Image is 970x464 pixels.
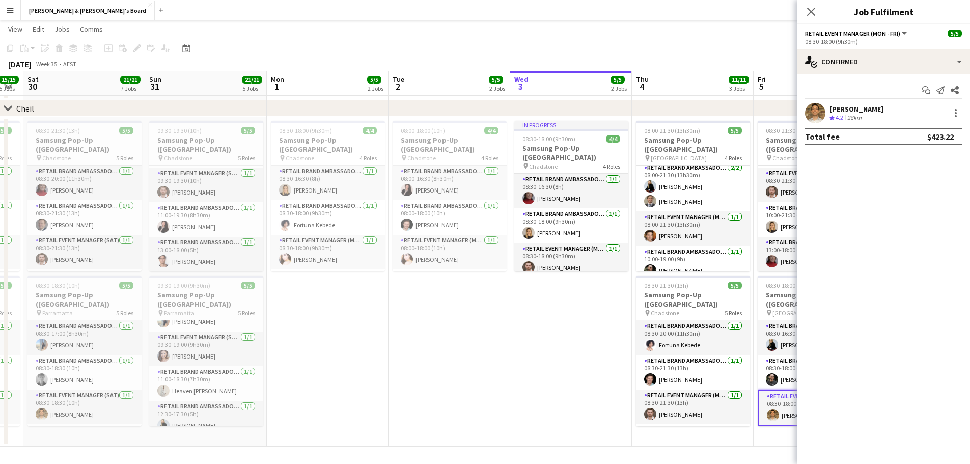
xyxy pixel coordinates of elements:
[393,166,507,200] app-card-role: RETAIL Brand Ambassador (Mon - Fri)1/108:00-16:30 (8h30m)[PERSON_NAME]
[636,246,750,281] app-card-role: RETAIL Brand Ambassador (Mon - Fri)1/110:00-19:00 (9h)[PERSON_NAME]
[391,80,404,92] span: 2
[242,76,262,84] span: 21/21
[149,75,161,84] span: Sun
[393,121,507,271] app-job-card: 08:00-18:00 (10h)4/4Samsung Pop-Up ([GEOGRAPHIC_DATA]) Chadstone4 RolesRETAIL Brand Ambassador (M...
[27,424,142,459] app-card-role: RETAIL Brand Ambassador ([DATE])1/1
[756,80,766,92] span: 5
[407,154,436,162] span: Chadstone
[157,127,202,134] span: 09:30-19:30 (10h)
[271,135,385,154] h3: Samsung Pop-Up ([GEOGRAPHIC_DATA])
[514,174,628,208] app-card-role: RETAIL Brand Ambassador (Mon - Fri)1/108:30-16:30 (8h)[PERSON_NAME]
[27,390,142,424] app-card-role: RETAIL Event Manager (Sat)1/108:30-18:30 (10h)[PERSON_NAME]
[27,235,142,269] app-card-role: RETAIL Event Manager (Sat)1/108:30-21:30 (13h)[PERSON_NAME]
[16,103,34,114] div: Cheil
[805,38,962,45] div: 08:30-18:00 (9h30m)
[120,76,141,84] span: 21/21
[241,282,255,289] span: 5/5
[489,76,503,84] span: 5/5
[758,75,766,84] span: Fri
[27,290,142,309] h3: Samsung Pop-Up ([GEOGRAPHIC_DATA])
[33,24,44,34] span: Edit
[121,85,140,92] div: 7 Jobs
[27,269,142,304] app-card-role: RETAIL Brand Ambassador ([DATE])1/1
[149,401,263,435] app-card-role: RETAIL Brand Ambassador ([DATE])1/112:30-17:30 (5h)[PERSON_NAME]
[149,168,263,202] app-card-role: RETAIL Event Manager (Sun)1/109:30-19:30 (10h)[PERSON_NAME]
[758,276,872,426] app-job-card: 08:30-18:00 (9h30m)5/5Samsung Pop-Up ([GEOGRAPHIC_DATA]) [GEOGRAPHIC_DATA]5 RolesRETAIL Brand Amb...
[271,75,284,84] span: Mon
[116,309,133,317] span: 5 Roles
[481,154,498,162] span: 4 Roles
[522,135,575,143] span: 08:30-18:00 (9h30m)
[728,282,742,289] span: 5/5
[636,320,750,355] app-card-role: RETAIL Brand Ambassador (Mon - Fri)1/108:30-20:00 (11h30m)Fortuna Kebede
[805,30,900,37] span: RETAIL Event Manager (Mon - Fri)
[269,80,284,92] span: 1
[529,162,558,170] span: Chadstone
[636,290,750,309] h3: Samsung Pop-Up ([GEOGRAPHIC_DATA])
[758,390,872,426] app-card-role: RETAIL Event Manager (Mon - Fri)1/108:30-18:00 (9h30m)[PERSON_NAME]
[63,60,76,68] div: AEST
[149,121,263,271] div: 09:30-19:30 (10h)5/5Samsung Pop-Up ([GEOGRAPHIC_DATA]) Chadstone5 Roles[PERSON_NAME]RETAIL Brand ...
[611,76,625,84] span: 5/5
[149,135,263,154] h3: Samsung Pop-Up ([GEOGRAPHIC_DATA])
[271,166,385,200] app-card-role: RETAIL Brand Ambassador (Mon - Fri)1/108:30-16:30 (8h)[PERSON_NAME]
[758,121,872,271] div: 08:30-21:30 (13h)5/5Samsung Pop-Up ([GEOGRAPHIC_DATA]) Chadstone5 Roles[PERSON_NAME]RETAIL Brand ...
[634,80,649,92] span: 4
[489,85,505,92] div: 2 Jobs
[393,235,507,269] app-card-role: RETAIL Event Manager (Mon - Fri)1/108:00-18:00 (10h)[PERSON_NAME]
[651,309,679,317] span: Chadstone
[119,127,133,134] span: 5/5
[164,154,192,162] span: Chadstone
[27,276,142,426] div: 08:30-18:30 (10h)5/5Samsung Pop-Up ([GEOGRAPHIC_DATA]) Parramatta5 RolesRETAIL Brand Ambassador (...
[636,276,750,426] app-job-card: 08:30-21:30 (13h)5/5Samsung Pop-Up ([GEOGRAPHIC_DATA]) Chadstone5 RolesRETAIL Brand Ambassador (M...
[242,85,262,92] div: 5 Jobs
[651,154,707,162] span: [GEOGRAPHIC_DATA]
[725,309,742,317] span: 5 Roles
[805,131,840,142] div: Total fee
[514,121,628,129] div: In progress
[758,290,872,309] h3: Samsung Pop-Up ([GEOGRAPHIC_DATA])
[729,76,749,84] span: 11/11
[8,59,32,69] div: [DATE]
[603,162,620,170] span: 4 Roles
[149,332,263,366] app-card-role: RETAIL Event Manager (Sun)1/109:30-19:00 (9h30m)[PERSON_NAME]
[393,200,507,235] app-card-role: RETAIL Brand Ambassador (Mon - Fri)1/108:00-18:00 (10h)[PERSON_NAME]
[514,243,628,278] app-card-role: RETAIL Event Manager (Mon - Fri)1/108:30-18:00 (9h30m)[PERSON_NAME]
[279,127,332,134] span: 08:30-18:00 (9h30m)
[514,121,628,271] app-job-card: In progress08:30-18:00 (9h30m)4/4Samsung Pop-Up ([GEOGRAPHIC_DATA]) Chadstone4 RolesRETAIL Brand ...
[157,282,210,289] span: 09:30-19:00 (9h30m)
[758,168,872,202] app-card-role: RETAIL Event Manager (Mon - Fri)1/108:30-21:30 (13h)[PERSON_NAME]
[271,269,385,304] app-card-role: RETAIL Brand Ambassador (Mon - Fri)1/1
[393,135,507,154] h3: Samsung Pop-Up ([GEOGRAPHIC_DATA])
[772,309,828,317] span: [GEOGRAPHIC_DATA]
[772,154,801,162] span: Chadstone
[149,237,263,271] app-card-role: RETAIL Brand Ambassador ([DATE])1/113:00-18:00 (5h)[PERSON_NAME]
[42,154,71,162] span: Chadstone
[758,237,872,271] app-card-role: RETAIL Brand Ambassador (Mon - Fri)1/113:00-18:00 (5h)[PERSON_NAME]
[728,127,742,134] span: 5/5
[42,309,73,317] span: Parramatta
[393,269,507,304] app-card-role: RETAIL Brand Ambassador (Mon - Fri)1/1
[54,24,70,34] span: Jobs
[636,121,750,271] app-job-card: 08:00-21:30 (13h30m)5/5Samsung Pop-Up ([GEOGRAPHIC_DATA]) [GEOGRAPHIC_DATA]4 RolesRETAIL Brand Am...
[758,320,872,355] app-card-role: RETAIL Brand Ambassador (Mon - Fri)1/108:30-16:30 (8h)[PERSON_NAME]
[393,75,404,84] span: Tue
[27,200,142,235] app-card-role: RETAIL Brand Ambassador ([DATE])1/108:30-21:30 (13h)[PERSON_NAME]
[149,276,263,426] app-job-card: 09:30-19:00 (9h30m)5/5Samsung Pop-Up ([GEOGRAPHIC_DATA]) Parramatta5 Roles09:30-17:00 (7h30m)[PER...
[514,144,628,162] h3: Samsung Pop-Up ([GEOGRAPHIC_DATA])
[76,22,107,36] a: Comms
[758,135,872,154] h3: Samsung Pop-Up ([GEOGRAPHIC_DATA])
[4,22,26,36] a: View
[149,290,263,309] h3: Samsung Pop-Up ([GEOGRAPHIC_DATA])
[271,121,385,271] app-job-card: 08:30-18:00 (9h30m)4/4Samsung Pop-Up ([GEOGRAPHIC_DATA]) Chadstone4 RolesRETAIL Brand Ambassador ...
[34,60,59,68] span: Week 35
[636,135,750,154] h3: Samsung Pop-Up ([GEOGRAPHIC_DATA])
[845,114,864,122] div: 28km
[514,75,529,84] span: Wed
